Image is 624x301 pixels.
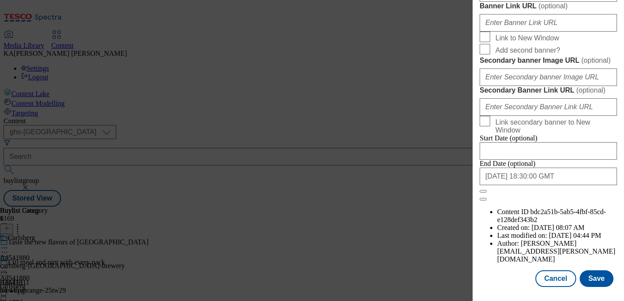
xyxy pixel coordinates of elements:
span: Link to New Window [495,34,559,42]
li: Author: [497,240,617,263]
span: bdc2a51b-5ab5-4fbf-85cd-e128def343b2 [497,208,606,223]
span: ( optional ) [576,86,606,94]
button: Save [580,270,613,287]
input: Enter Date [480,142,617,160]
li: Last modified on: [497,232,617,240]
button: Cancel [535,270,576,287]
li: Content ID [497,208,617,224]
span: Link secondary banner to New Window [495,118,613,134]
input: Enter Secondary Banner Link URL [480,98,617,116]
label: Secondary Banner Link URL [480,86,617,95]
input: Enter Date [480,168,617,185]
span: [DATE] 08:07 AM [531,224,585,231]
button: Close [480,190,487,193]
input: Enter Secondary banner Image URL [480,68,617,86]
span: [PERSON_NAME][EMAIL_ADDRESS][PERSON_NAME][DOMAIN_NAME] [497,240,615,263]
span: ( optional ) [581,57,611,64]
span: Add second banner? [495,47,560,54]
span: Start Date (optional) [480,134,538,142]
span: ( optional ) [538,2,568,10]
li: Created on: [497,224,617,232]
span: End Date (optional) [480,160,535,167]
label: Secondary banner Image URL [480,56,617,65]
span: [DATE] 04:44 PM [549,232,601,239]
label: Banner Link URL [480,2,617,11]
input: Enter Banner Link URL [480,14,617,32]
